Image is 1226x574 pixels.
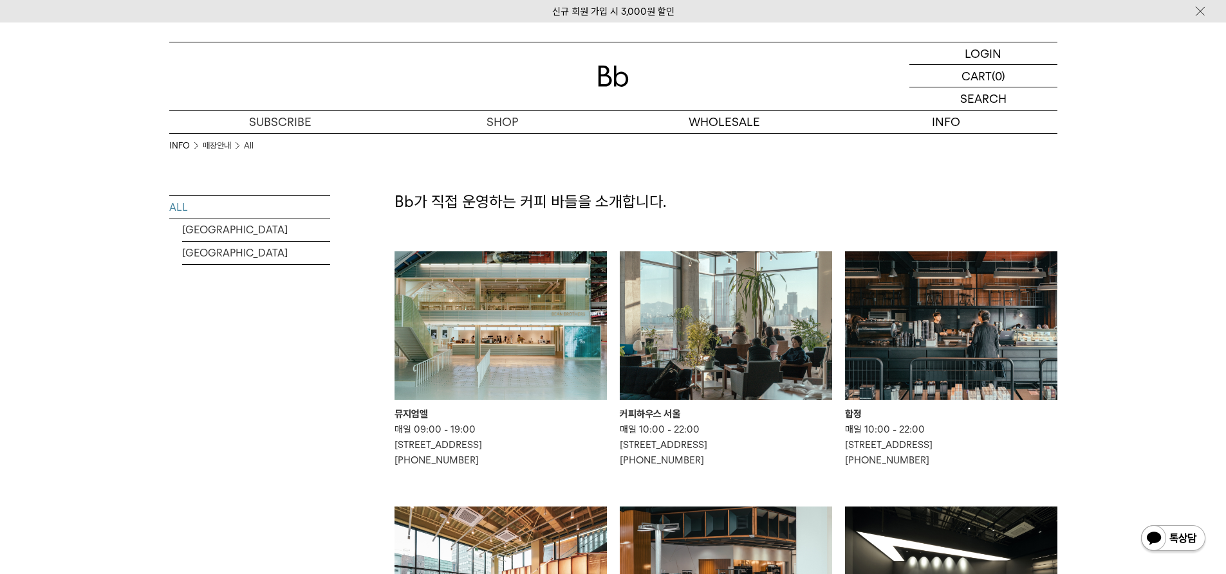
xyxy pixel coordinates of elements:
img: 합정 [845,251,1057,400]
a: SHOP [391,111,613,133]
img: 로고 [598,66,629,87]
div: 커피하우스 서울 [620,406,832,422]
a: [GEOGRAPHIC_DATA] [182,242,330,264]
a: SUBSCRIBE [169,111,391,133]
img: 카카오톡 채널 1:1 채팅 버튼 [1140,524,1207,555]
a: [GEOGRAPHIC_DATA] [182,219,330,241]
p: 매일 10:00 - 22:00 [STREET_ADDRESS] [PHONE_NUMBER] [845,422,1057,468]
p: 매일 09:00 - 19:00 [STREET_ADDRESS] [PHONE_NUMBER] [395,422,607,468]
div: 뮤지엄엘 [395,406,607,422]
div: 합정 [845,406,1057,422]
a: 신규 회원 가입 시 3,000원 할인 [552,6,674,17]
p: LOGIN [965,42,1001,64]
a: 합정 합정 매일 10:00 - 22:00[STREET_ADDRESS][PHONE_NUMBER] [845,251,1057,468]
a: 매장안내 [203,139,231,152]
a: All [244,139,254,152]
p: 매일 10:00 - 22:00 [STREET_ADDRESS] [PHONE_NUMBER] [620,422,832,468]
img: 뮤지엄엘 [395,251,607,400]
a: 뮤지엄엘 뮤지엄엘 매일 09:00 - 19:00[STREET_ADDRESS][PHONE_NUMBER] [395,251,607,468]
p: WHOLESALE [613,111,835,133]
img: 커피하우스 서울 [620,251,832,400]
p: INFO [835,111,1057,133]
p: CART [961,65,992,87]
li: INFO [169,139,203,152]
a: ALL [169,196,330,219]
p: (0) [992,65,1005,87]
p: SEARCH [960,87,1007,110]
a: 커피하우스 서울 커피하우스 서울 매일 10:00 - 22:00[STREET_ADDRESS][PHONE_NUMBER] [620,251,832,468]
a: LOGIN [909,42,1057,65]
p: Bb가 직접 운영하는 커피 바들을 소개합니다. [395,191,1057,213]
a: CART (0) [909,65,1057,87]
